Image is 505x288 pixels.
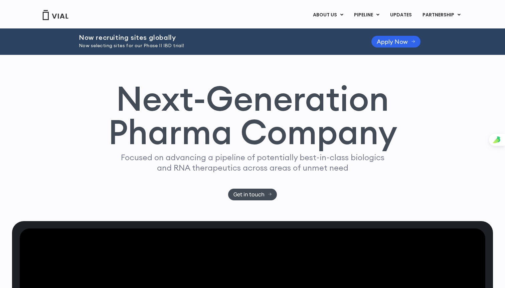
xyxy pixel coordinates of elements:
span: Get in touch [233,192,265,197]
h1: Next-Generation Pharma Company [108,82,397,149]
p: Now selecting sites for our Phase II IBD trial! [79,42,355,50]
h2: Now recruiting sites globally [79,34,355,41]
a: PARTNERSHIPMenu Toggle [417,9,466,21]
a: Apply Now [371,36,420,47]
a: ABOUT USMenu Toggle [308,9,348,21]
a: UPDATES [385,9,417,21]
img: Vial Logo [42,10,69,20]
a: PIPELINEMenu Toggle [349,9,384,21]
a: Get in touch [228,189,277,200]
p: Focused on advancing a pipeline of potentially best-in-class biologics and RNA therapeutics acros... [118,152,387,173]
span: Apply Now [377,39,408,44]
